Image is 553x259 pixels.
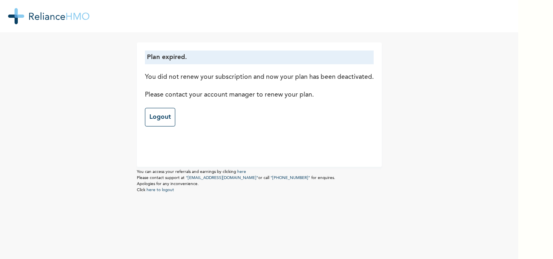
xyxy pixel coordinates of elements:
a: "[PHONE_NUMBER]" [270,176,310,180]
p: You can access your referrals and earnings by clicking [137,169,382,175]
img: RelianceHMO [8,8,89,24]
a: here to logout [147,188,174,192]
p: Please contact your account manager to renew your plan. [145,90,374,100]
a: "[EMAIL_ADDRESS][DOMAIN_NAME]" [186,176,258,180]
p: You did not renew your subscription and now your plan has been deactivated. [145,72,374,82]
p: Click [137,187,382,193]
a: Logout [145,108,175,126]
a: here [237,170,246,174]
p: Plan expired. [147,53,372,62]
p: Please contact support at or call for enquires. Apologies for any inconvenience. [137,175,382,187]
